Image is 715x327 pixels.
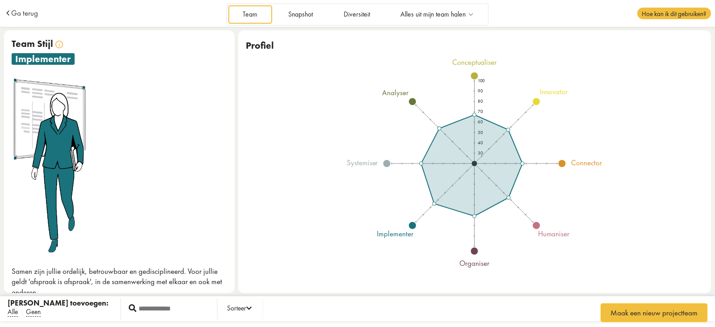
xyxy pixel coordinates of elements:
div: [PERSON_NAME] toevoegen: [8,298,109,309]
a: Snapshot [273,5,327,24]
text: 80 [478,98,483,104]
tspan: analyser [382,88,409,97]
tspan: conceptualiser [452,57,497,67]
a: Diversiteit [329,5,384,24]
span: Alles uit mijn team halen [400,11,466,18]
span: Alle [8,307,18,317]
text: 100 [478,78,485,84]
tspan: systemiser [347,158,379,168]
tspan: connector [572,158,603,168]
tspan: implementer [377,229,414,239]
tspan: innovator [540,87,569,96]
text: 90 [478,88,483,94]
a: Alles uit mijn team halen [386,5,487,24]
tspan: humaniser [538,229,571,239]
text: 70 [478,109,483,114]
span: Hoe kan ik dit gebruiken? [637,8,711,19]
button: Maak een nieuw projectteam [601,303,708,322]
a: Team [228,5,272,24]
span: Team Stijl [12,38,53,50]
span: Profiel [246,39,274,51]
span: Geen [26,307,41,317]
p: Samen zijn jullie ordelijk, betrouwbaar en gedisciplineerd. Voor jullie geldt 'afspraak is afspra... [12,266,227,298]
div: Sorteer [227,303,252,314]
a: Ga terug [11,9,38,17]
img: info.svg [55,41,63,48]
span: implementer [12,53,75,65]
tspan: organiser [460,258,490,268]
img: implementer.png [12,76,89,255]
